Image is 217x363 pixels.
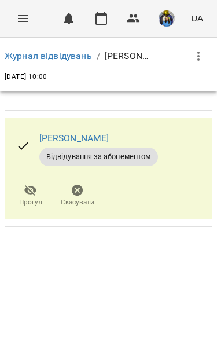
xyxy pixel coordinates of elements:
nav: breadcrumb [5,49,151,63]
button: Скасувати [54,180,101,212]
li: / [97,49,100,63]
span: Скасувати [61,197,94,207]
span: Прогул [19,197,42,207]
img: d1dec607e7f372b62d1bb04098aa4c64.jpeg [159,10,175,27]
button: Прогул [7,180,54,212]
span: Відвідування за абонементом [39,152,158,162]
span: [DATE] 10:00 [5,72,47,80]
button: UA [186,8,208,29]
a: [PERSON_NAME] [39,133,109,144]
button: Menu [9,5,37,32]
a: Журнал відвідувань [5,50,92,61]
p: [PERSON_NAME] [105,49,151,63]
span: UA [191,12,203,24]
